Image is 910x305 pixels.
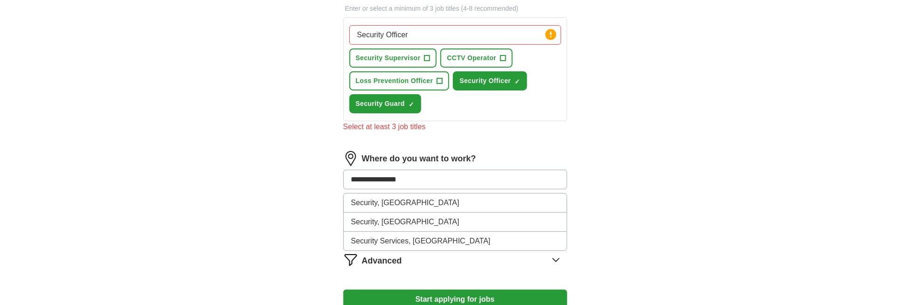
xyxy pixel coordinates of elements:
[349,71,450,90] button: Loss Prevention Officer
[362,152,476,165] label: Where do you want to work?
[440,49,513,68] button: CCTV Operator
[343,252,358,267] img: filter
[349,94,421,113] button: Security Guard✓
[459,76,511,86] span: Security Officer
[344,232,567,250] li: Security Services, [GEOGRAPHIC_DATA]
[447,53,496,63] span: CCTV Operator
[362,255,402,267] span: Advanced
[343,4,567,14] p: Enter or select a minimum of 3 job titles (4-8 recommended)
[343,121,567,132] div: Select at least 3 job titles
[349,25,561,45] input: Type a job title and press enter
[356,99,405,109] span: Security Guard
[514,78,520,85] span: ✓
[344,194,567,213] li: Security, [GEOGRAPHIC_DATA]
[349,49,437,68] button: Security Supervisor
[356,76,433,86] span: Loss Prevention Officer
[409,101,414,108] span: ✓
[453,71,527,90] button: Security Officer✓
[344,213,567,232] li: Security, [GEOGRAPHIC_DATA]
[343,151,358,166] img: location.png
[356,53,421,63] span: Security Supervisor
